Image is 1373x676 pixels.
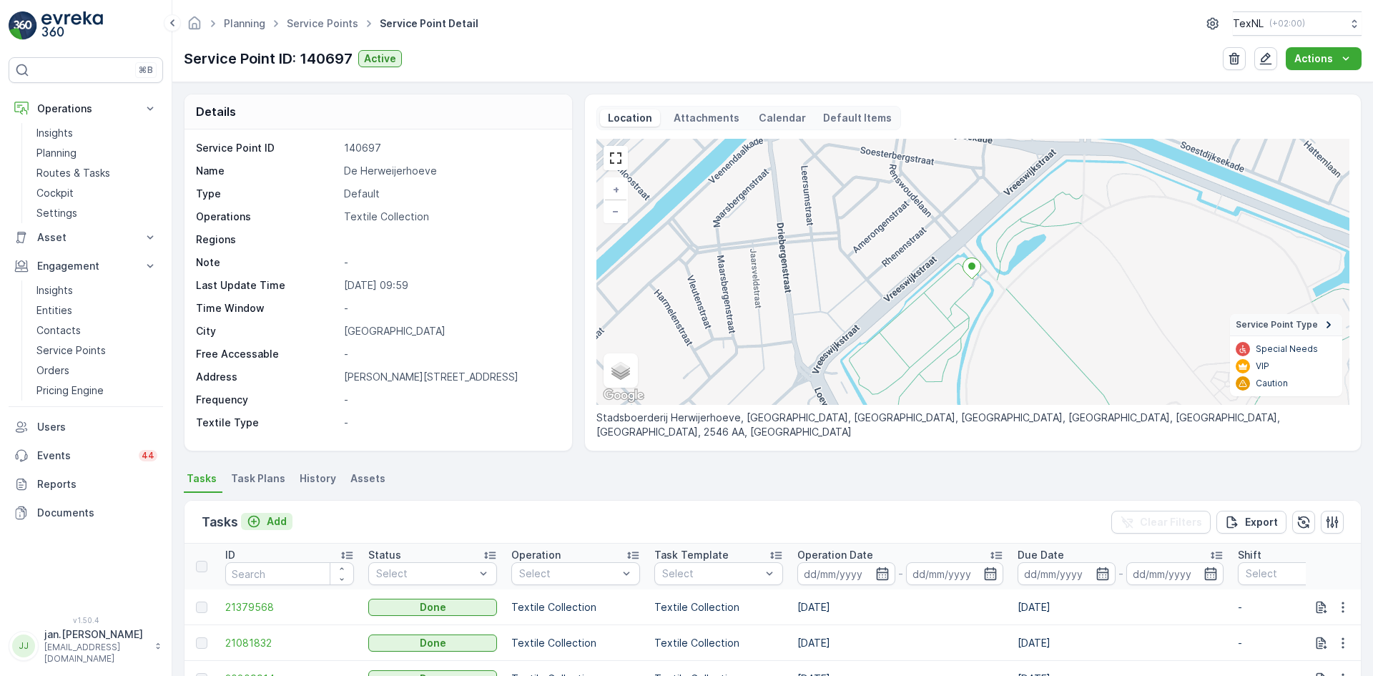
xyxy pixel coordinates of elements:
p: Free Accessable [196,347,338,361]
p: Service Points [36,343,106,358]
p: Task Template [654,548,729,562]
p: Textile Collection [511,600,640,614]
a: 21379568 [225,600,354,614]
p: Textile Collection [344,210,557,224]
p: Planning [36,146,77,160]
p: Cockpit [36,186,74,200]
p: Export [1245,515,1278,529]
p: jan.[PERSON_NAME] [44,627,147,642]
a: Open this area in Google Maps (opens a new window) [600,386,647,405]
button: Done [368,599,497,616]
a: Layers [605,355,636,386]
a: Pricing Engine [31,381,163,401]
p: [EMAIL_ADDRESS][DOMAIN_NAME] [44,642,147,665]
input: dd/mm/yyyy [906,562,1004,585]
img: logo [9,11,37,40]
p: Textile Collection [654,636,783,650]
p: Events [37,449,130,463]
p: Location [606,111,654,125]
p: Clear Filters [1140,515,1202,529]
p: Operation Date [797,548,873,562]
p: TexNL [1233,16,1264,31]
p: Done [420,636,446,650]
p: - [1238,636,1367,650]
span: v 1.50.4 [9,616,163,624]
p: Time Window [196,301,338,315]
div: JJ [12,635,35,657]
p: Select [1246,567,1344,581]
p: Status [368,548,401,562]
button: Add [241,513,292,530]
p: - [344,416,557,430]
input: dd/mm/yyyy [1126,562,1224,585]
span: Service Point Type [1236,319,1318,330]
p: - [1118,565,1123,582]
a: Planning [224,17,265,29]
div: Toggle Row Selected [196,637,207,649]
span: Service Point Detail [377,16,481,31]
p: Caution [1256,378,1288,389]
p: [PERSON_NAME][STREET_ADDRESS] [344,370,557,384]
p: Insights [36,283,73,298]
p: Documents [37,506,157,520]
p: City [196,324,338,338]
span: Assets [350,471,385,486]
p: - [344,347,557,361]
span: + [613,183,619,195]
td: [DATE] [790,589,1010,625]
button: Clear Filters [1111,511,1211,534]
span: − [612,205,619,217]
a: Orders [31,361,163,381]
input: Search [225,562,354,585]
p: Service Point ID: 140697 [184,48,353,69]
a: Service Points [287,17,358,29]
p: Textile Collection [654,600,783,614]
p: - [344,393,557,407]
p: Reports [37,477,157,491]
p: Stadsboerderij Herwijerhoeve, [GEOGRAPHIC_DATA], [GEOGRAPHIC_DATA], [GEOGRAPHIC_DATA], [GEOGRAPHI... [596,411,1349,439]
a: Routes & Tasks [31,163,163,183]
p: - [898,565,903,582]
p: Frequency [196,393,338,407]
a: Service Points [31,341,163,361]
p: - [344,301,557,315]
p: Select [519,567,618,581]
p: Settings [36,206,77,220]
a: Homepage [187,21,202,33]
td: [DATE] [1010,625,1231,661]
a: Settings [31,203,163,223]
p: Name [196,164,338,178]
button: Done [368,635,497,652]
a: Insights [31,123,163,143]
p: Contacts [36,323,81,338]
a: Contacts [31,320,163,341]
p: Default [344,187,557,201]
td: [DATE] [1010,589,1231,625]
p: [GEOGRAPHIC_DATA] [344,324,557,338]
p: Actions [1294,52,1333,66]
p: Add [267,514,287,529]
p: Note [196,255,338,270]
p: Users [37,420,157,434]
a: 21081832 [225,636,354,650]
p: Insights [36,126,73,140]
button: Operations [9,94,163,123]
p: 44 [142,450,154,461]
td: [DATE] [790,625,1010,661]
p: Entities [36,303,72,318]
p: Engagement [37,259,134,273]
a: View Fullscreen [605,147,626,169]
a: Reports [9,470,163,499]
button: Actions [1286,47,1362,70]
p: Operations [196,210,338,224]
button: TexNL(+02:00) [1233,11,1362,36]
p: Service Point ID [196,141,338,155]
button: Active [358,50,402,67]
button: JJjan.[PERSON_NAME][EMAIL_ADDRESS][DOMAIN_NAME] [9,627,163,665]
a: Events44 [9,441,163,470]
input: dd/mm/yyyy [1018,562,1116,585]
p: Details [196,103,236,120]
p: Active [364,52,396,66]
a: Planning [31,143,163,163]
